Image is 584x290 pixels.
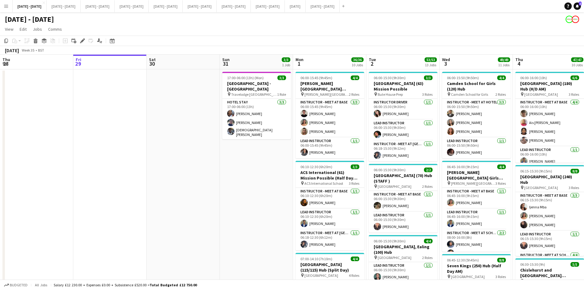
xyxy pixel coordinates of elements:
span: 2 Roles [495,92,506,97]
button: Budgeted [3,282,29,288]
span: 28 [2,60,10,67]
app-job-card: 06:00-15:50 (9h50m)4/4Camden School for Girls (120) Hub Camden School for Girls2 RolesInstructor ... [442,72,511,158]
span: Jobs [33,26,42,32]
span: 4 Roles [349,273,359,278]
span: 3/3 [424,75,433,80]
span: 8/8 [497,258,506,262]
app-card-role: Instructor - Meet at Base1/106:00-15:30 (9h30m)[PERSON_NAME] [369,191,437,212]
button: [DATE] - [DATE] [81,0,115,12]
app-card-role: Hotel Stay3/317:00-06:00 (13h)[PERSON_NAME][PERSON_NAME][DEMOGRAPHIC_DATA][PERSON_NAME] [222,99,291,139]
a: View [2,25,16,33]
span: 4/4 [424,239,433,243]
span: All jobs [34,283,48,287]
app-card-role: Lead Instructor1/106:00-16:00 (10h)[PERSON_NAME] [515,146,584,167]
span: Chislehurst & [GEOGRAPHIC_DATA] [524,279,569,283]
button: [DATE] - [DATE] [13,0,47,12]
h3: [GEOGRAPHIC_DATA] - [GEOGRAPHIC_DATA] [222,81,291,92]
h3: [GEOGRAPHIC_DATA] (63) Mission Possible [369,81,437,92]
span: 30 [148,60,156,67]
app-card-role: Lead Instructor1/106:00-15:30 (9h30m)[PERSON_NAME] [369,212,437,233]
app-card-role: Instructor - Meet at Base3/306:15-15:30 (9h15m)Ijenna Mba[PERSON_NAME][PERSON_NAME] [515,192,584,231]
span: 06:00-15:30 (9h30m) [374,75,406,80]
app-card-role: Lead Instructor1/106:15-15:30 (9h15m)[PERSON_NAME] [515,231,584,252]
span: [GEOGRAPHIC_DATA] [378,255,411,260]
app-card-role: Lead Instructor1/106:45-16:00 (9h15m)[PERSON_NAME] [442,209,511,230]
span: Thu [2,57,10,62]
span: 1 Role [277,92,286,97]
h3: [PERSON_NAME][GEOGRAPHIC_DATA] Girls (120/120) Hub (Split Day) [442,170,511,181]
span: Sun [222,57,230,62]
button: [DATE] - [DATE] [217,0,251,12]
app-job-card: 06:45-16:00 (9h15m)4/4[PERSON_NAME][GEOGRAPHIC_DATA] Girls (120/120) Hub (Split Day) [PERSON_NAME... [442,161,511,252]
span: Edit [20,26,27,32]
app-job-card: 06:00-15:45 (9h45m)4/4[PERSON_NAME][GEOGRAPHIC_DATA][PERSON_NAME] (100) Hub [PERSON_NAME][GEOGRAP... [296,72,364,158]
span: [GEOGRAPHIC_DATA] [378,184,411,189]
span: 2 Roles [422,255,433,260]
button: [DATE] - [DATE] [115,0,149,12]
h3: [GEOGRAPHIC_DATA] (180) Hub (H/D AM) [515,81,584,92]
span: 3/3 [277,75,286,80]
span: 06:45-16:00 (9h15m) [447,164,479,169]
span: 06:00-15:30 (9h30m) [374,239,406,243]
span: Fri [76,57,81,62]
span: Wed [442,57,450,62]
app-card-role: Lead Instructor1/106:00-15:45 (9h45m)[PERSON_NAME] [296,137,364,158]
app-card-role: Lead Instructor1/106:10-12:30 (6h20m)[PERSON_NAME] [296,209,364,230]
span: Camden School for Girls [451,92,488,97]
h3: Chislehurst and [GEOGRAPHIC_DATA] (130/130) Hub (split day) [515,267,584,278]
a: 1 [574,2,581,10]
app-user-avatar: Programmes & Operations [572,16,579,23]
a: Jobs [30,25,44,33]
span: View [5,26,13,32]
span: 4/4 [497,75,506,80]
span: 06:00-15:30 (9h30m) [374,168,406,172]
span: 06:30-15:30 (9h) [520,262,545,267]
span: Travelodge [GEOGRAPHIC_DATA] [GEOGRAPHIC_DATA] [231,92,277,97]
span: ACS International School [304,181,343,186]
span: 47/47 [571,57,583,62]
span: 53/53 [425,57,437,62]
span: 2/2 [424,168,433,172]
span: 5/5 [571,262,579,267]
app-card-role: Instructor - Meet at School2/208:00-16:00 (8h)[PERSON_NAME][PERSON_NAME] [442,230,511,259]
app-job-card: 17:00-06:00 (13h) (Mon)3/3[GEOGRAPHIC_DATA] - [GEOGRAPHIC_DATA] Travelodge [GEOGRAPHIC_DATA] [GEO... [222,72,291,139]
span: [PERSON_NAME][GEOGRAPHIC_DATA][PERSON_NAME] [304,92,349,97]
app-job-card: 06:00-15:30 (9h30m)2/2[GEOGRAPHIC_DATA] (70) Hub (STAFF ) [GEOGRAPHIC_DATA]2 RolesInstructor - Me... [369,164,437,233]
span: 2 [368,60,376,67]
span: 31 [221,60,230,67]
div: 11 Jobs [498,63,510,67]
div: [DATE] [5,47,19,53]
span: 2 Roles [422,184,433,189]
a: Comms [46,25,64,33]
span: 3 Roles [569,185,579,190]
span: 3/3 [351,164,359,169]
button: [DATE] - [DATE] [47,0,81,12]
app-card-role: Lead Instructor1/106:00-15:30 (9h30m)[PERSON_NAME] [369,262,437,283]
button: [DATE] - [DATE] [149,0,183,12]
button: [DATE] - [DATE] [251,0,285,12]
h3: Seven Kings (250) Hub (Half Day AM) [442,263,511,274]
div: BST [38,48,44,52]
span: 4 [514,60,523,67]
h3: ACS International (61) Mission Possible (Half Day AM) [296,170,364,181]
span: [GEOGRAPHIC_DATA] [304,273,338,278]
span: 06:15-15:30 (9h15m) [520,169,552,173]
span: 06:00-15:50 (9h50m) [447,75,479,80]
h3: [GEOGRAPHIC_DATA] (240) Hub [515,174,584,185]
span: Total Budgeted £12 750.00 [150,283,197,287]
span: 6/6 [571,75,579,80]
h3: Camden School for Girls (120) Hub [442,81,511,92]
span: Tue [369,57,376,62]
app-card-role: Lead Instructor1/106:00-15:30 (9h30m)[PERSON_NAME] [369,120,437,141]
span: Sat [149,57,156,62]
app-card-role: Instructor - Meet at Base1/106:45-16:00 (9h15m)[PERSON_NAME] [442,188,511,209]
span: [PERSON_NAME][GEOGRAPHIC_DATA] for Girls [451,181,495,186]
span: 06:00-15:45 (9h45m) [300,75,332,80]
button: [DATE] - [DATE] [183,0,217,12]
app-job-card: 06:10-12:30 (6h20m)3/3ACS International (61) Mission Possible (Half Day AM) ACS International Sch... [296,161,364,250]
span: Comms [48,26,62,32]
